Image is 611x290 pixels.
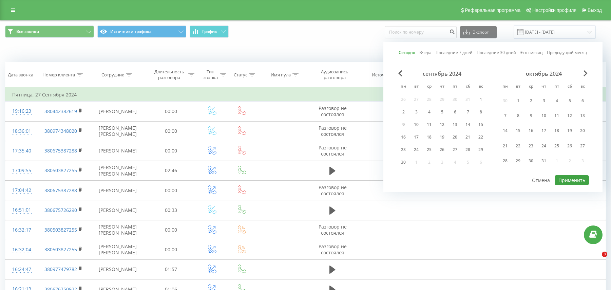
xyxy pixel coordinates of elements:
[451,133,459,142] div: 20
[12,223,31,237] div: 16:32:17
[461,107,474,117] div: сб 7 сент. 2024 г.
[399,49,415,56] a: Сегодня
[438,120,446,129] div: 12
[436,145,448,155] div: чт 26 сент. 2024 г.
[514,157,522,165] div: 29
[461,145,474,155] div: сб 28 сент. 2024 г.
[576,140,589,152] div: вс 27 окт. 2024 г.
[537,94,550,107] div: чт 3 окт. 2024 г.
[524,140,537,152] div: ср 23 окт. 2024 г.
[44,167,77,174] a: 380503827255
[438,145,446,154] div: 26
[537,140,550,152] div: чт 24 окт. 2024 г.
[476,133,485,142] div: 22
[146,141,196,161] td: 00:00
[474,94,487,105] div: вс 1 сент. 2024 г.
[424,82,434,92] abbr: среда
[234,72,247,78] div: Статус
[500,82,510,92] abbr: понедельник
[550,109,563,122] div: пт 11 окт. 2024 г.
[410,145,423,155] div: вт 24 сент. 2024 г.
[44,187,77,194] a: 380675387288
[532,7,576,13] span: Настройки профиля
[438,133,446,142] div: 19
[44,108,77,114] a: 380442382619
[461,120,474,130] div: сб 14 сент. 2024 г.
[448,120,461,130] div: пт 13 сент. 2024 г.
[512,125,524,137] div: вт 15 окт. 2024 г.
[463,108,472,116] div: 7
[146,200,196,220] td: 00:33
[576,109,589,122] div: вс 13 окт. 2024 г.
[425,120,434,129] div: 11
[463,133,472,142] div: 21
[539,96,548,105] div: 3
[451,120,459,129] div: 13
[552,126,561,135] div: 18
[271,72,291,78] div: Имя пула
[514,111,522,120] div: 8
[499,109,512,122] div: пн 7 окт. 2024 г.
[42,72,75,78] div: Номер клиента
[44,128,77,134] a: 380974348020
[436,120,448,130] div: чт 12 сент. 2024 г.
[90,141,146,161] td: [PERSON_NAME]
[97,25,186,38] button: Источники трафика
[202,29,217,34] span: График
[425,108,434,116] div: 4
[565,142,574,150] div: 26
[399,158,408,167] div: 30
[44,246,77,253] a: 380503827255
[537,109,550,122] div: чт 10 окт. 2024 г.
[514,96,522,105] div: 1
[397,157,410,167] div: пн 30 сент. 2024 г.
[399,133,408,142] div: 16
[450,82,460,92] abbr: пятница
[410,132,423,142] div: вт 17 сент. 2024 г.
[476,108,485,116] div: 8
[513,82,523,92] abbr: вторник
[547,49,587,56] a: Предыдущий месяц
[578,111,587,120] div: 13
[552,142,561,150] div: 25
[146,121,196,141] td: 00:00
[146,161,196,180] td: 02:46
[436,49,473,56] a: Последние 7 дней
[526,82,536,92] abbr: среда
[476,95,485,104] div: 1
[12,263,31,276] div: 16:24:47
[527,142,535,150] div: 23
[319,243,347,256] span: Разговор не состоялся
[397,70,487,77] div: сентябрь 2024
[512,140,524,152] div: вт 22 окт. 2024 г.
[527,96,535,105] div: 2
[528,175,554,185] button: Отмена
[451,108,459,116] div: 6
[565,82,575,92] abbr: суббота
[537,155,550,167] div: чт 31 окт. 2024 г.
[501,111,510,120] div: 7
[524,125,537,137] div: ср 16 окт. 2024 г.
[90,161,146,180] td: [PERSON_NAME] [PERSON_NAME]
[501,126,510,135] div: 14
[578,126,587,135] div: 20
[451,145,459,154] div: 27
[563,125,576,137] div: сб 19 окт. 2024 г.
[512,109,524,122] div: вт 8 окт. 2024 г.
[423,107,436,117] div: ср 4 сент. 2024 г.
[524,109,537,122] div: ср 9 окт. 2024 г.
[552,96,561,105] div: 4
[499,125,512,137] div: пн 14 окт. 2024 г.
[425,145,434,154] div: 25
[565,96,574,105] div: 5
[550,140,563,152] div: пт 25 окт. 2024 г.
[12,125,31,138] div: 18:36:01
[474,107,487,117] div: вс 8 сент. 2024 г.
[412,120,421,129] div: 10
[563,94,576,107] div: сб 5 окт. 2024 г.
[539,126,548,135] div: 17
[460,26,497,38] button: Экспорт
[437,82,447,92] abbr: четверг
[514,142,522,150] div: 22
[44,147,77,154] a: 380675387288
